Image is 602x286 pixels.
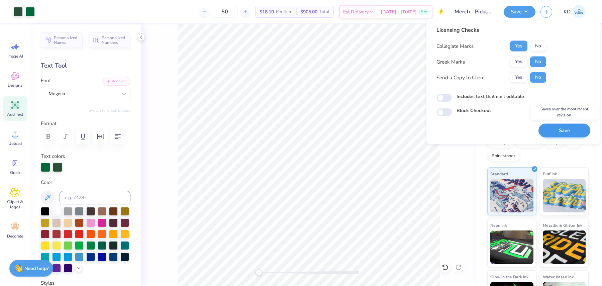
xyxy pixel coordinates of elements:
img: Karen Danielle Caguimbay [572,5,586,18]
span: Neon Ink [490,222,507,229]
div: Collegiate Marks [436,42,474,50]
button: Yes [510,72,527,83]
input: – – [212,6,238,18]
label: Format [41,120,130,127]
strong: Need help? [24,265,48,272]
span: Designs [8,83,22,88]
button: Personalized Names [41,32,83,48]
span: Total [319,8,329,15]
div: Greek Marks [436,58,465,66]
label: Color [41,179,130,186]
label: Includes text that isn't editable [457,93,524,100]
button: Save [538,124,590,137]
span: Standard [490,170,508,177]
button: Yes [510,41,527,52]
label: Block Checkout [457,107,491,114]
button: Yes [510,57,527,67]
label: Text colors [41,153,65,160]
input: Untitled Design [449,5,499,18]
span: Metallic & Glitter Ink [543,222,582,229]
input: e.g. 7428 c [60,191,130,204]
button: Save [504,6,535,18]
span: Personalized Names [54,35,79,45]
button: No [530,72,546,83]
img: Neon Ink [490,230,533,264]
button: No [530,57,546,67]
span: Est. Delivery [343,8,369,15]
span: Greek [10,170,20,175]
button: Personalized Numbers [89,32,130,48]
div: Rhinestones [487,151,520,161]
span: Personalized Numbers [102,35,126,45]
span: Puff Ink [543,170,557,177]
span: Per Item [276,8,292,15]
span: KD [564,8,571,16]
span: $905.00 [300,8,317,15]
a: KD [561,5,589,18]
span: Upload [8,141,22,146]
button: No [530,41,546,52]
span: Free [421,9,427,14]
span: [DATE] - [DATE] [381,8,417,15]
button: Switch to Greek Letters [89,108,130,113]
span: Glow in the Dark Ink [490,273,528,280]
span: Clipart & logos [4,199,26,210]
div: Send a Copy to Client [436,74,485,81]
div: Saves over the most recent revision [531,104,598,120]
span: Water based Ink [543,273,574,280]
span: $18.10 [260,8,274,15]
label: Font [41,77,51,85]
div: Text Tool [41,61,130,70]
span: Add Text [7,112,23,117]
span: Decorate [7,233,23,239]
img: Standard [490,179,533,212]
button: Add Font [103,77,130,86]
img: Puff Ink [543,179,586,212]
img: Metallic & Glitter Ink [543,230,586,264]
div: Accessibility label [256,269,262,276]
div: Licensing Checks [436,26,546,34]
span: Image AI [7,54,23,59]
